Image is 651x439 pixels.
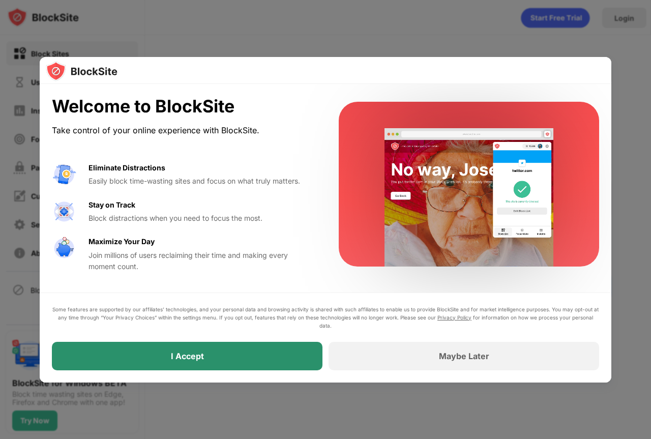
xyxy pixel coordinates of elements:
[52,199,76,224] img: value-focus.svg
[88,236,155,247] div: Maximize Your Day
[52,162,76,187] img: value-avoid-distractions.svg
[52,305,599,330] div: Some features are supported by our affiliates’ technologies, and your personal data and browsing ...
[88,162,165,173] div: Eliminate Distractions
[88,213,314,224] div: Block distractions when you need to focus the most.
[52,96,314,117] div: Welcome to BlockSite
[88,175,314,187] div: Easily block time-wasting sites and focus on what truly matters.
[171,351,204,361] div: I Accept
[46,61,117,81] img: logo-blocksite.svg
[439,351,489,361] div: Maybe Later
[52,123,314,138] div: Take control of your online experience with BlockSite.
[88,199,135,211] div: Stay on Track
[437,314,471,320] a: Privacy Policy
[52,236,76,260] img: value-safe-time.svg
[88,250,314,273] div: Join millions of users reclaiming their time and making every moment count.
